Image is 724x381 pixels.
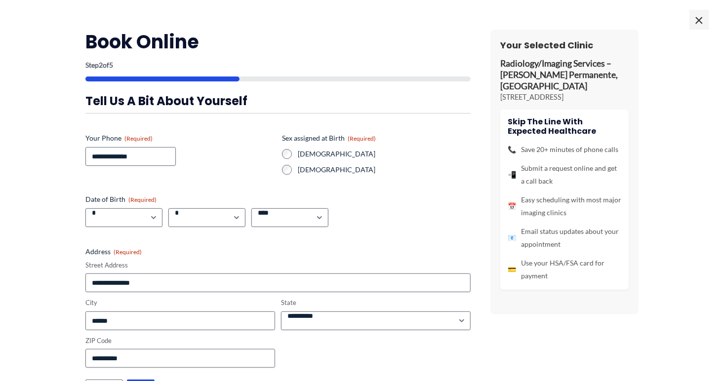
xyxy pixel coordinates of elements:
[85,298,275,307] label: City
[85,194,157,204] legend: Date of Birth
[508,168,516,181] span: 📲
[99,61,103,69] span: 2
[508,225,621,251] li: Email status updates about your appointment
[85,133,274,143] label: Your Phone
[508,200,516,213] span: 📅
[508,143,621,156] li: Save 20+ minutes of phone calls
[500,39,629,51] h3: Your Selected Clinic
[282,133,376,143] legend: Sex assigned at Birth
[109,61,113,69] span: 5
[298,165,471,175] label: [DEMOGRAPHIC_DATA]
[508,143,516,156] span: 📞
[508,193,621,219] li: Easy scheduling with most major imaging clinics
[114,248,142,256] span: (Required)
[500,58,629,92] p: Radiology/Imaging Services – [PERSON_NAME] Permanente, [GEOGRAPHIC_DATA]
[508,257,621,282] li: Use your HSA/FSA card for payment
[500,92,629,102] p: [STREET_ADDRESS]
[689,10,709,30] span: ×
[85,30,471,54] h2: Book Online
[85,261,471,270] label: Street Address
[85,247,142,257] legend: Address
[508,162,621,188] li: Submit a request online and get a call back
[281,298,471,307] label: State
[128,196,157,203] span: (Required)
[508,231,516,244] span: 📧
[124,135,153,142] span: (Required)
[348,135,376,142] span: (Required)
[85,93,471,109] h3: Tell us a bit about yourself
[298,149,471,159] label: [DEMOGRAPHIC_DATA]
[508,263,516,276] span: 💳
[85,62,471,69] p: Step of
[85,336,275,345] label: ZIP Code
[508,117,621,136] h4: Skip the line with Expected Healthcare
